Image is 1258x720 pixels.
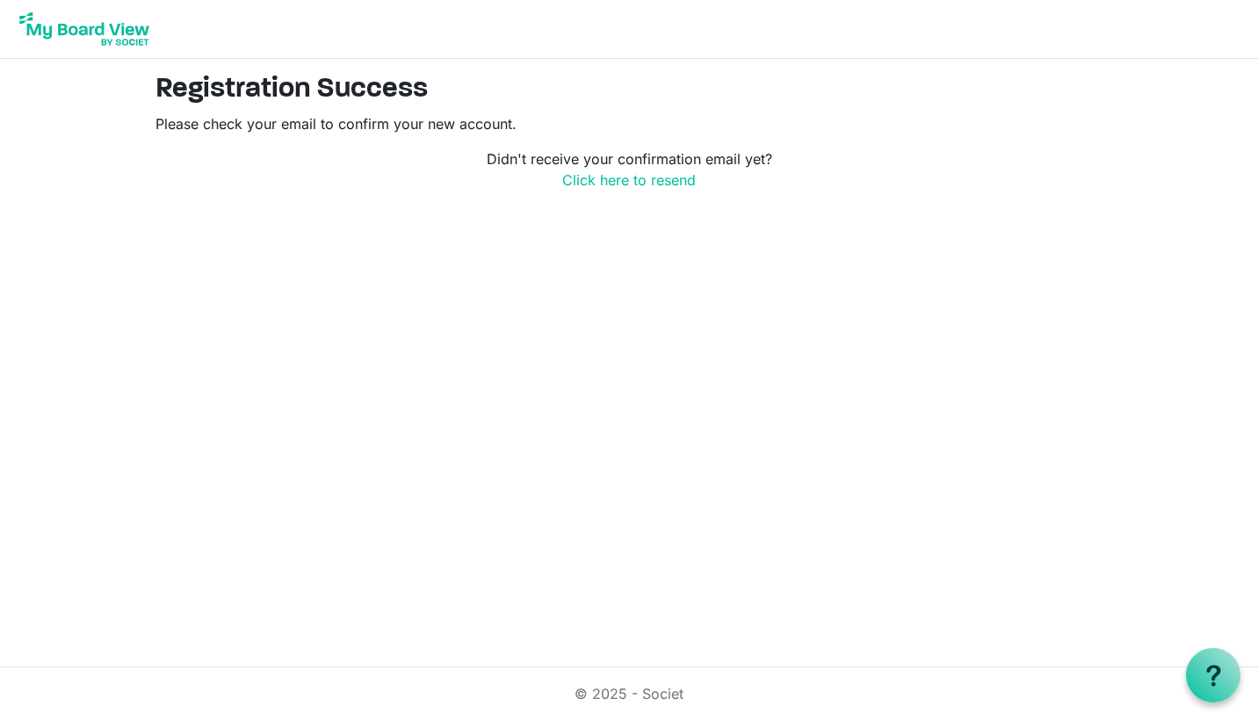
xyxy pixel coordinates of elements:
a: © 2025 - Societ [575,685,683,702]
img: My Board View Logo [14,7,155,51]
p: Didn't receive your confirmation email yet? [155,148,1103,191]
a: Click here to resend [562,171,696,189]
h2: Registration Success [155,73,1103,106]
p: Please check your email to confirm your new account. [155,113,1103,134]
